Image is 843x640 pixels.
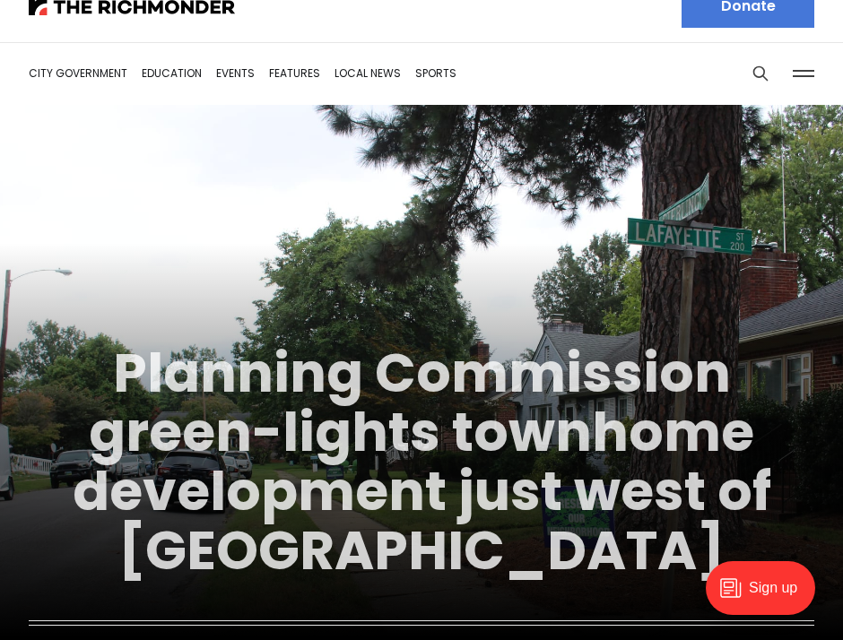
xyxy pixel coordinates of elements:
[335,65,401,81] a: Local News
[73,335,771,588] a: Planning Commission green-lights townhome development just west of [GEOGRAPHIC_DATA]
[747,60,774,87] button: Search this site
[691,552,843,640] iframe: portal-trigger
[415,65,456,81] a: Sports
[216,65,255,81] a: Events
[29,65,127,81] a: City Government
[142,65,202,81] a: Education
[269,65,320,81] a: Features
